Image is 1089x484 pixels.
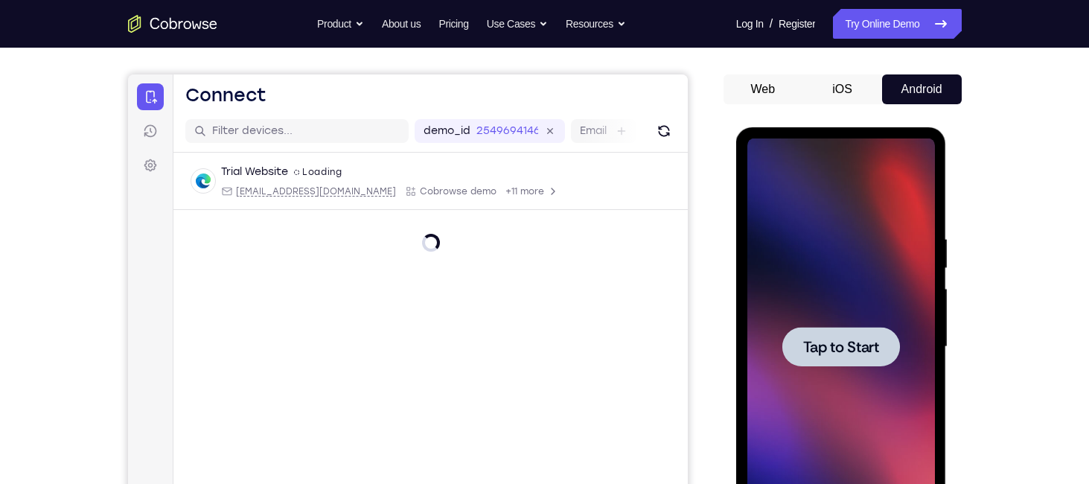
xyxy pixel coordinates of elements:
div: Email [93,111,268,123]
a: Try Online Demo [833,9,961,39]
button: Web [724,74,803,104]
div: Trial Website [93,90,160,105]
a: About us [382,9,421,39]
button: Use Cases [487,9,548,39]
span: +11 more [377,111,416,123]
button: iOS [802,74,882,104]
span: / [770,15,773,33]
span: Tap to Start [67,212,143,227]
button: Android [882,74,962,104]
div: Loading [166,92,214,104]
a: Pricing [438,9,468,39]
a: Go to the home page [128,15,217,33]
div: Open device details [45,78,560,136]
div: App [277,111,368,123]
span: Cobrowse demo [292,111,368,123]
button: Product [317,9,364,39]
span: web@example.com [108,111,268,123]
button: Resources [566,9,626,39]
button: Tap to Start [46,200,164,239]
a: Log In [736,9,764,39]
a: Register [779,9,815,39]
button: 6-digit code [258,448,348,478]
